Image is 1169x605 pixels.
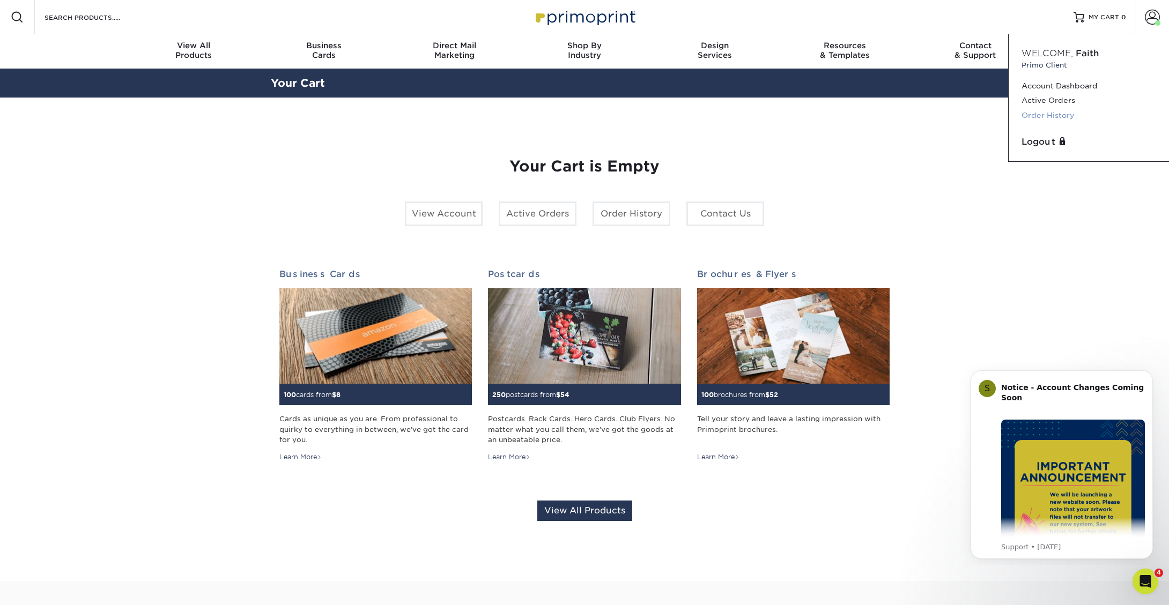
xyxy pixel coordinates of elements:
[488,269,680,462] a: Postcards 250postcards from$54 Postcards. Rack Cards. Hero Cards. Club Flyers. No matter what you...
[686,201,764,226] a: Contact Us
[1133,569,1158,594] iframe: Intercom live chat
[765,391,770,399] span: $
[520,34,650,69] a: Shop ByIndustry
[520,41,650,50] span: Shop By
[697,269,890,462] a: Brochures & Flyers 100brochures from$52 Tell your story and leave a lasting impression with Primo...
[499,201,576,226] a: Active Orders
[43,11,148,24] input: SEARCH PRODUCTS.....
[271,77,325,89] a: Your Cart
[259,41,389,50] span: Business
[129,41,259,50] span: View All
[537,501,632,521] a: View All Products
[1022,60,1156,70] small: Primo Client
[488,269,680,279] h2: Postcards
[520,41,650,60] div: Industry
[697,414,890,445] div: Tell your story and leave a lasting impression with Primoprint brochures.
[531,5,638,28] img: Primoprint
[697,269,890,279] h2: Brochures & Flyers
[955,361,1169,565] iframe: Intercom notifications message
[389,41,520,50] span: Direct Mail
[492,391,506,399] span: 250
[1022,48,1073,58] span: Welcome,
[780,34,910,69] a: Resources& Templates
[492,391,569,399] small: postcards from
[1022,79,1156,93] a: Account Dashboard
[770,391,778,399] span: 52
[1121,13,1126,21] span: 0
[279,158,890,176] h1: Your Cart is Empty
[1022,136,1156,148] a: Logout
[593,201,670,226] a: Order History
[780,41,910,50] span: Resources
[279,288,472,384] img: Business Cards
[405,201,483,226] a: View Account
[259,41,389,60] div: Cards
[279,414,472,445] div: Cards as unique as you are. From professional to quirky to everything in between, we've got the c...
[284,391,296,399] span: 100
[279,452,322,462] div: Learn More
[488,452,530,462] div: Learn More
[1155,569,1163,577] span: 4
[910,34,1040,69] a: Contact& Support
[910,41,1040,60] div: & Support
[780,41,910,60] div: & Templates
[1089,13,1119,22] span: MY CART
[1022,93,1156,108] a: Active Orders
[556,391,560,399] span: $
[649,41,780,50] span: Design
[389,34,520,69] a: Direct MailMarketing
[279,269,472,462] a: Business Cards 100cards from$8 Cards as unique as you are. From professional to quirky to everyth...
[701,391,714,399] span: 100
[1076,48,1099,58] span: Faith
[1022,108,1156,123] a: Order History
[284,391,341,399] small: cards from
[649,41,780,60] div: Services
[336,391,341,399] span: 8
[389,41,520,60] div: Marketing
[649,34,780,69] a: DesignServices
[697,452,739,462] div: Learn More
[910,41,1040,50] span: Contact
[488,414,680,445] div: Postcards. Rack Cards. Hero Cards. Club Flyers. No matter what you call them, we've got the goods...
[279,269,472,279] h2: Business Cards
[332,391,336,399] span: $
[129,34,259,69] a: View AllProducts
[259,34,389,69] a: BusinessCards
[697,288,890,384] img: Brochures & Flyers
[129,41,259,60] div: Products
[560,391,569,399] span: 54
[488,288,680,384] img: Postcards
[3,572,91,601] iframe: Google Customer Reviews
[701,391,778,399] small: brochures from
